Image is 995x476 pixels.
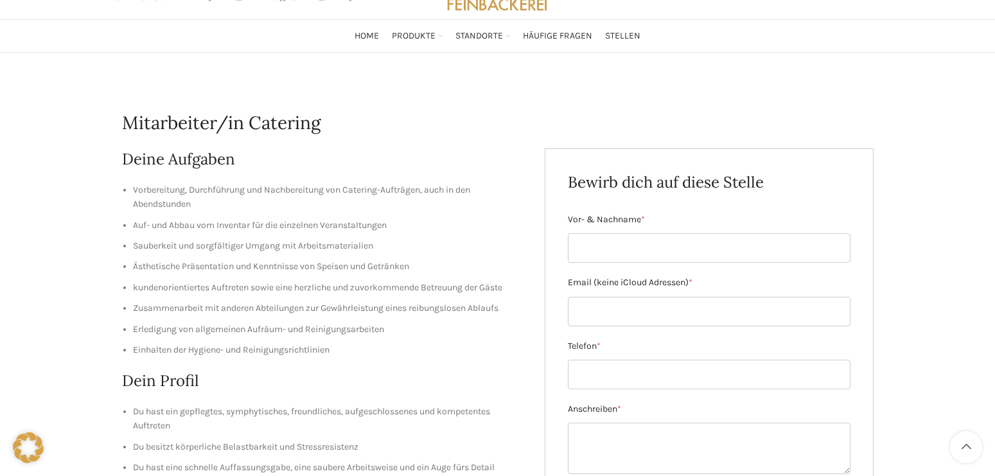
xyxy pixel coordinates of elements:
[605,30,640,42] span: Stellen
[568,213,850,227] label: Vor- & Nachname
[133,301,526,315] li: Zusammenarbeit mit anderen Abteilungen zur Gewährleistung eines reibungslosen Ablaufs
[568,402,850,416] label: Anschreiben
[605,23,640,49] a: Stellen
[568,276,850,290] label: Email (keine iCloud Adressen)
[133,461,526,475] li: Du hast eine schnelle Auffassungsgabe, eine saubere Arbeitsweise und ein Auge fürs Detail
[568,339,850,353] label: Telefon
[355,23,379,49] a: Home
[133,440,526,454] li: Du besitzt körperliche Belastbarkeit und Stressresistenz
[122,110,874,136] h1: Mitarbeiter/in Catering
[523,30,592,42] span: Häufige Fragen
[122,148,526,170] h2: Deine Aufgaben
[950,431,982,463] a: Scroll to top button
[523,23,592,49] a: Häufige Fragen
[109,23,887,49] div: Main navigation
[133,239,526,253] li: Sauberkeit und sorgfältiger Umgang mit Arbeitsmaterialien
[133,183,526,212] li: Vorbereitung, Durchführung und Nachbereitung von Catering-Aufträgen, auch in den Abendstunden
[133,218,526,233] li: Auf- und Abbau vom Inventar für die einzelnen Veranstaltungen
[133,405,526,434] li: Du hast ein gepflegtes, symphytisches, freundliches, aufgeschlossenes und kompetentes Auftreten
[455,30,503,42] span: Standorte
[568,172,850,193] h2: Bewirb dich auf diese Stelle
[133,322,526,337] li: Erledigung von allgemeinen Aufräum- und Reinigungsarbeiten
[355,30,379,42] span: Home
[455,23,510,49] a: Standorte
[133,343,526,357] li: Einhalten der Hygiene- und Reinigungsrichtlinien
[392,23,443,49] a: Produkte
[392,30,436,42] span: Produkte
[133,281,526,295] li: kundenorientiertes Auftreten sowie eine herzliche und zuvorkommende Betreuung der Gäste
[122,370,526,392] h2: Dein Profil
[133,260,526,274] li: Ästhetische Präsentation und Kenntnisse von Speisen und Getränken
